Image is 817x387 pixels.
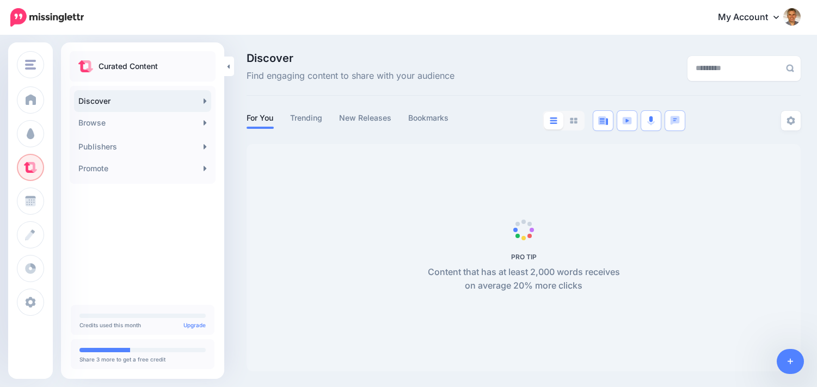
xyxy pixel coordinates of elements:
[670,116,680,125] img: chat-square-blue.png
[247,111,274,124] a: For You
[339,111,392,124] a: New Releases
[707,4,801,31] a: My Account
[550,117,557,124] img: list-blue.png
[247,69,454,83] span: Find engaging content to share with your audience
[78,60,93,72] img: curate.png
[10,8,84,27] img: Missinglettr
[74,136,211,158] a: Publishers
[598,116,608,125] img: article-blue.png
[74,90,211,112] a: Discover
[290,111,323,124] a: Trending
[647,116,655,126] img: microphone.png
[74,112,211,134] a: Browse
[570,117,578,124] img: grid-grey.png
[787,116,795,125] img: settings-grey.png
[99,60,158,73] p: Curated Content
[247,53,454,64] span: Discover
[408,111,449,124] a: Bookmarks
[786,64,794,72] img: search-grey-6.png
[74,158,211,179] a: Promote
[422,253,626,261] h5: PRO TIP
[25,60,36,70] img: menu.png
[622,117,632,124] img: video-blue.png
[422,265,626,294] p: Content that has at least 2,000 words receives on average 20% more clicks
